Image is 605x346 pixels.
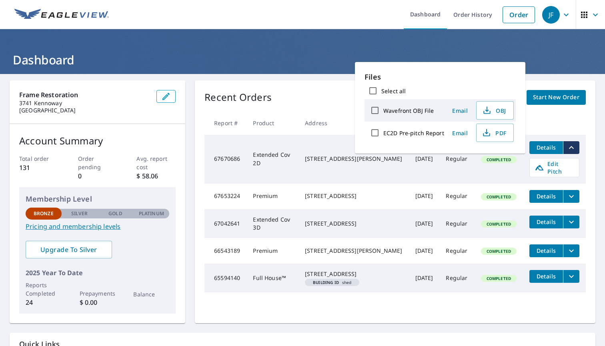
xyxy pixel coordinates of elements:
td: Extended Cov 2D [246,135,298,184]
span: Completed [482,276,516,281]
td: 67653224 [204,184,246,209]
td: 66543189 [204,238,246,264]
p: Bronze [34,210,54,217]
a: Pricing and membership levels [26,222,169,231]
td: [DATE] [409,184,440,209]
td: Regular [439,184,474,209]
button: detailsBtn-66543189 [529,244,563,257]
td: Premium [246,184,298,209]
button: filesDropdownBtn-67653224 [563,190,579,203]
p: 0 [78,171,117,181]
span: Start New Order [533,92,579,102]
label: Wavefront OBJ File [383,107,434,114]
span: Details [534,192,558,200]
span: Completed [482,221,516,227]
span: Email [451,129,470,137]
div: [STREET_ADDRESS] [305,220,402,228]
div: [STREET_ADDRESS][PERSON_NAME] [305,155,402,163]
td: Extended Cov 3D [246,209,298,238]
button: detailsBtn-67653224 [529,190,563,203]
td: Regular [439,238,474,264]
p: [GEOGRAPHIC_DATA] [19,107,150,114]
label: EC2D Pre-pitch Report [383,129,444,137]
p: $ 58.06 [136,171,176,181]
button: PDF [476,124,514,142]
td: Regular [439,209,474,238]
p: Total order [19,154,58,163]
span: Details [534,218,558,226]
button: Email [447,127,473,139]
p: Reports Completed [26,281,62,298]
p: Avg. report cost [136,154,176,171]
p: 3741 Kennoway [19,100,150,107]
a: Upgrade To Silver [26,241,112,258]
span: OBJ [481,106,507,115]
td: [DATE] [409,264,440,292]
p: Prepayments [80,289,116,298]
p: Balance [133,290,169,298]
td: Regular [439,135,474,184]
span: Details [534,247,558,254]
button: filesDropdownBtn-66543189 [563,244,579,257]
td: Premium [246,238,298,264]
span: Completed [482,194,516,200]
td: 67670686 [204,135,246,184]
p: Silver [71,210,88,217]
td: Regular [439,264,474,292]
p: 131 [19,163,58,172]
button: Email [447,104,473,117]
th: Product [246,111,298,135]
button: detailsBtn-65594140 [529,270,563,283]
p: Gold [108,210,122,217]
p: Frame Restoration [19,90,150,100]
td: 67042641 [204,209,246,238]
div: [STREET_ADDRESS] [305,270,402,278]
td: [DATE] [409,135,440,184]
a: Start New Order [527,90,586,105]
p: $ 0.00 [80,298,116,307]
span: Upgrade To Silver [32,245,106,254]
label: Select all [381,87,406,95]
p: Account Summary [19,134,176,148]
h1: Dashboard [10,52,595,68]
span: Completed [482,157,516,162]
div: [STREET_ADDRESS] [305,192,402,200]
button: filesDropdownBtn-67042641 [563,216,579,228]
a: Edit Pitch [529,158,579,177]
p: Recent Orders [204,90,272,105]
span: Completed [482,248,516,254]
img: EV Logo [14,9,109,21]
span: Details [534,272,558,280]
div: [STREET_ADDRESS][PERSON_NAME] [305,247,402,255]
p: 24 [26,298,62,307]
span: Email [451,107,470,114]
td: 65594140 [204,264,246,292]
span: PDF [481,128,507,138]
span: Edit Pitch [535,160,574,175]
span: shed [308,280,356,284]
span: Details [534,144,558,151]
em: Building ID [313,280,339,284]
button: filesDropdownBtn-67670686 [563,141,579,154]
th: Report # [204,111,246,135]
p: 2025 Year To Date [26,268,169,278]
button: OBJ [476,101,514,120]
td: [DATE] [409,238,440,264]
td: [DATE] [409,209,440,238]
button: detailsBtn-67670686 [529,141,563,154]
p: Platinum [139,210,164,217]
div: JF [542,6,560,24]
button: detailsBtn-67042641 [529,216,563,228]
th: Address [298,111,409,135]
p: Membership Level [26,194,169,204]
a: Order [503,6,535,23]
p: Order pending [78,154,117,171]
td: Full House™ [246,264,298,292]
p: Files [365,72,516,82]
button: filesDropdownBtn-65594140 [563,270,579,283]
